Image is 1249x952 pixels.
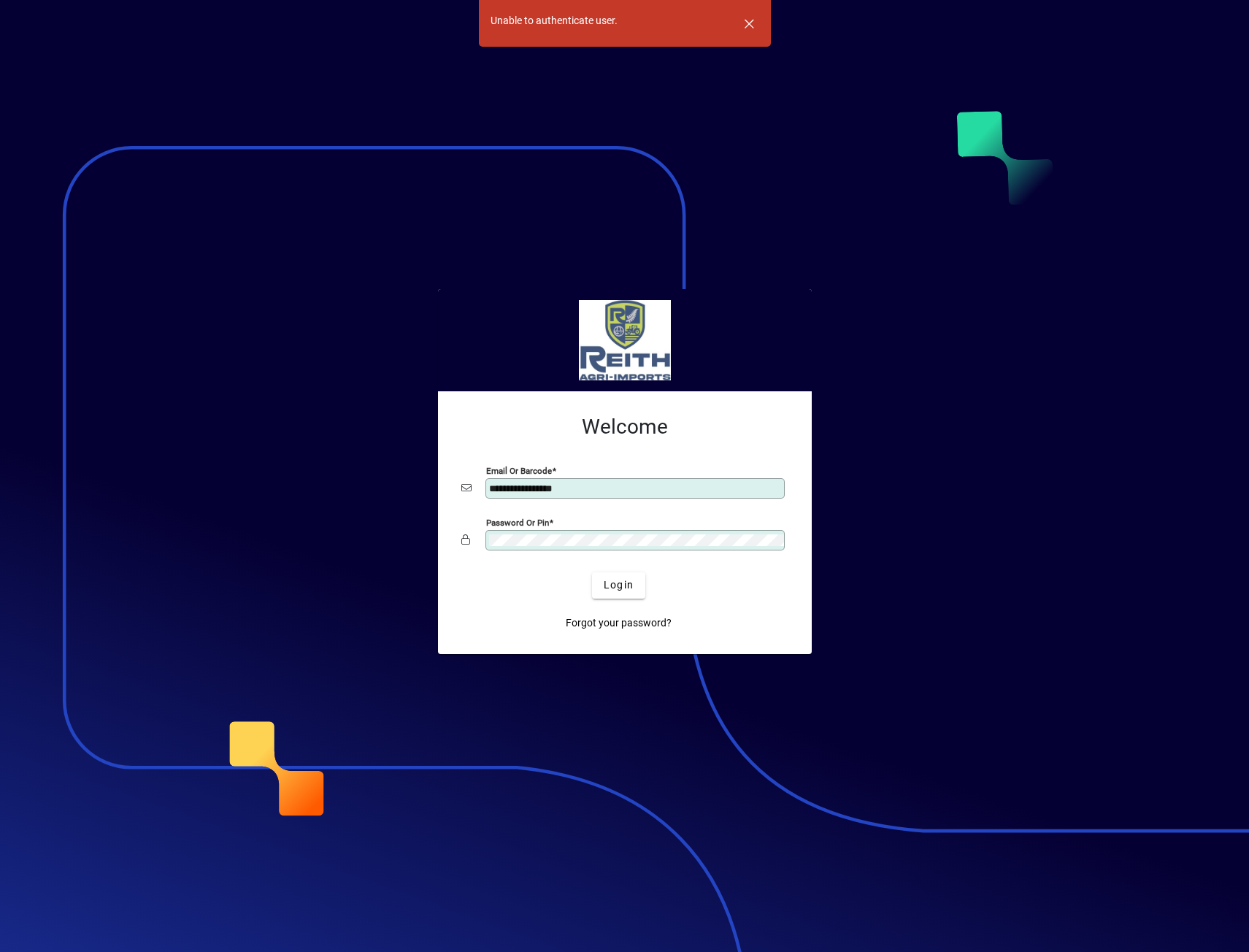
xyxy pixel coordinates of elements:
[592,572,645,599] button: Login
[604,577,634,593] span: Login
[486,465,552,475] mat-label: Email or Barcode
[461,415,788,439] h2: Welcome
[566,615,672,631] span: Forgot your password?
[732,6,767,41] button: Dismiss
[486,517,549,527] mat-label: Password or Pin
[491,13,618,28] div: Unable to authenticate user.
[560,610,677,637] a: Forgot your password?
